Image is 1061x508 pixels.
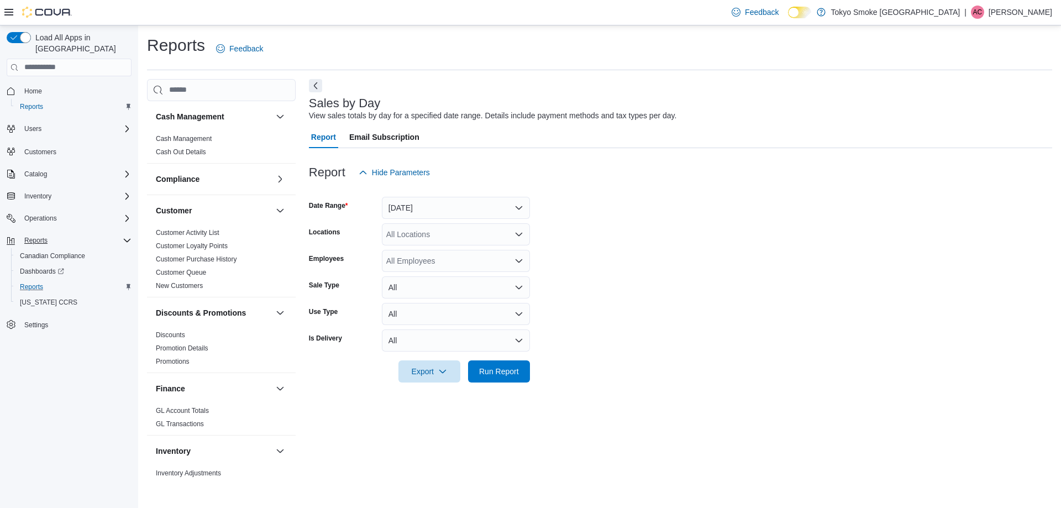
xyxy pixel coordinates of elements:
a: Customers [20,145,61,159]
button: Inventory [2,188,136,204]
span: Inventory by Product Historical [156,482,246,491]
span: Feedback [745,7,779,18]
button: Inventory [274,444,287,458]
span: Inventory [20,190,132,203]
span: Run Report [479,366,519,377]
button: All [382,329,530,352]
button: Finance [156,383,271,394]
button: Reports [11,99,136,114]
a: Home [20,85,46,98]
span: Canadian Compliance [15,249,132,263]
h3: Discounts & Promotions [156,307,246,318]
span: Washington CCRS [15,296,132,309]
input: Dark Mode [788,7,811,18]
span: Customers [24,148,56,156]
span: Inventory Adjustments [156,469,221,478]
span: Inventory [24,192,51,201]
div: View sales totals by day for a specified date range. Details include payment methods and tax type... [309,110,677,122]
button: Operations [20,212,61,225]
span: Reports [20,234,132,247]
a: Customer Queue [156,269,206,276]
button: Compliance [156,174,271,185]
span: Load All Apps in [GEOGRAPHIC_DATA] [31,32,132,54]
span: Customer Activity List [156,228,219,237]
span: Catalog [24,170,47,179]
img: Cova [22,7,72,18]
span: Reports [15,280,132,294]
p: Tokyo Smoke [GEOGRAPHIC_DATA] [831,6,960,19]
a: Inventory Adjustments [156,469,221,477]
a: GL Transactions [156,420,204,428]
a: Reports [15,280,48,294]
span: Dashboards [20,267,64,276]
a: Dashboards [15,265,69,278]
span: GL Account Totals [156,406,209,415]
span: Report [311,126,336,148]
button: [DATE] [382,197,530,219]
button: Customers [2,143,136,159]
h3: Cash Management [156,111,224,122]
a: Customer Loyalty Points [156,242,228,250]
a: Feedback [727,1,783,23]
button: Open list of options [514,230,523,239]
span: [US_STATE] CCRS [20,298,77,307]
button: Users [2,121,136,137]
button: Reports [20,234,52,247]
a: Promotion Details [156,344,208,352]
a: New Customers [156,282,203,290]
span: Settings [20,318,132,332]
span: Customers [20,144,132,158]
p: | [964,6,967,19]
label: Is Delivery [309,334,342,343]
a: Customer Activity List [156,229,219,237]
a: Canadian Compliance [15,249,90,263]
div: Cash Management [147,132,296,163]
button: Canadian Compliance [11,248,136,264]
a: Cash Out Details [156,148,206,156]
span: New Customers [156,281,203,290]
button: Hide Parameters [354,161,434,184]
label: Locations [309,228,340,237]
nav: Complex example [7,78,132,362]
a: Cash Management [156,135,212,143]
label: Employees [309,254,344,263]
a: [US_STATE] CCRS [15,296,82,309]
span: Discounts [156,331,185,339]
span: Promotions [156,357,190,366]
span: Export [405,360,454,383]
button: Open list of options [514,256,523,265]
span: Home [24,87,42,96]
span: Customer Queue [156,268,206,277]
span: Settings [24,321,48,329]
button: Discounts & Promotions [274,306,287,320]
h1: Reports [147,34,205,56]
a: Promotions [156,358,190,365]
a: GL Account Totals [156,407,209,415]
span: Feedback [229,43,263,54]
button: Customer [156,205,271,216]
span: Dark Mode [788,18,789,19]
button: Run Report [468,360,530,383]
button: Settings [2,317,136,333]
button: Export [398,360,460,383]
div: Finance [147,404,296,435]
span: Hide Parameters [372,167,430,178]
h3: Compliance [156,174,199,185]
button: Cash Management [274,110,287,123]
button: All [382,303,530,325]
div: Discounts & Promotions [147,328,296,373]
a: Settings [20,318,52,332]
button: Next [309,79,322,92]
button: Compliance [274,172,287,186]
button: Reports [11,279,136,295]
span: Dashboards [15,265,132,278]
span: Customer Purchase History [156,255,237,264]
span: Operations [24,214,57,223]
button: All [382,276,530,298]
h3: Finance [156,383,185,394]
button: Inventory [20,190,56,203]
label: Use Type [309,307,338,316]
button: Cash Management [156,111,271,122]
button: [US_STATE] CCRS [11,295,136,310]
